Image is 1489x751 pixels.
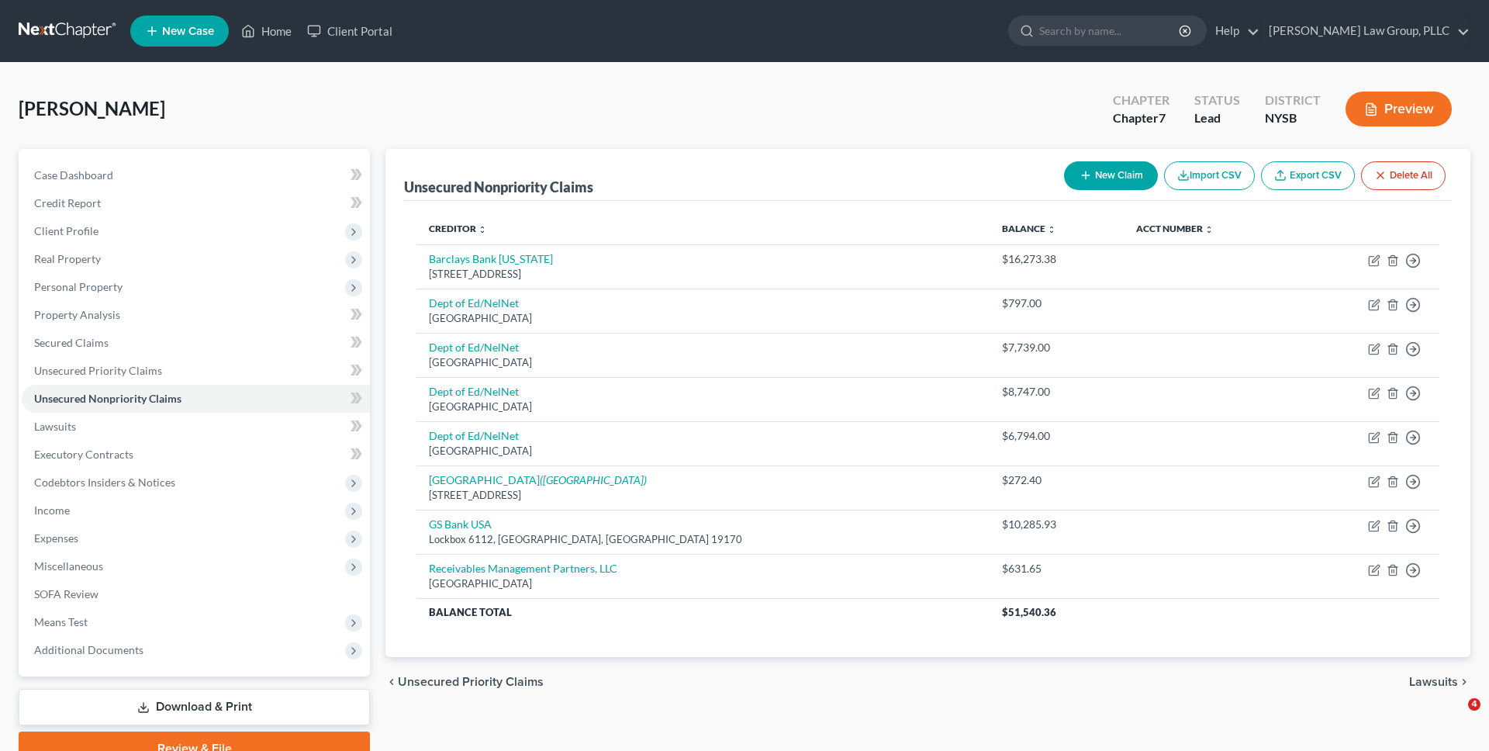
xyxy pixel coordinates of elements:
a: Unsecured Priority Claims [22,357,370,385]
iframe: Intercom live chat [1436,698,1473,735]
div: Unsecured Nonpriority Claims [404,178,593,196]
div: [STREET_ADDRESS] [429,488,977,503]
div: [STREET_ADDRESS] [429,267,977,282]
span: Real Property [34,252,101,265]
span: Case Dashboard [34,168,113,182]
a: Unsecured Nonpriority Claims [22,385,370,413]
i: unfold_more [1204,225,1214,234]
span: Means Test [34,615,88,628]
a: Creditor unfold_more [429,223,487,234]
th: Balance Total [416,598,990,626]
div: [GEOGRAPHIC_DATA] [429,400,977,414]
a: [PERSON_NAME] Law Group, PLLC [1261,17,1470,45]
div: Chapter [1113,109,1169,127]
a: Export CSV [1261,161,1355,190]
span: Lawsuits [1409,676,1458,688]
button: Lawsuits chevron_right [1409,676,1470,688]
div: $272.40 [1002,472,1111,488]
button: Preview [1346,92,1452,126]
span: Income [34,504,70,517]
i: chevron_left [385,676,398,688]
span: Lawsuits [34,420,76,433]
div: $16,273.38 [1002,251,1111,267]
button: Import CSV [1164,161,1255,190]
div: NYSB [1265,109,1321,127]
div: $797.00 [1002,296,1111,311]
span: Credit Report [34,196,101,209]
i: unfold_more [478,225,487,234]
a: Download & Print [19,689,370,725]
a: Receivables Management Partners, LLC [429,562,617,575]
span: New Case [162,26,214,37]
span: Secured Claims [34,336,109,349]
a: Dept of Ed/NelNet [429,341,519,354]
span: Codebtors Insiders & Notices [34,476,175,489]
div: Lead [1194,109,1240,127]
a: Barclays Bank [US_STATE] [429,252,553,265]
span: 4 [1468,698,1480,711]
span: Personal Property [34,280,123,293]
a: SOFA Review [22,580,370,608]
div: Chapter [1113,92,1169,109]
span: Unsecured Priority Claims [34,364,162,377]
span: 7 [1159,110,1166,125]
div: $7,739.00 [1002,340,1111,355]
div: [GEOGRAPHIC_DATA] [429,576,977,591]
div: $10,285.93 [1002,517,1111,532]
span: Executory Contracts [34,448,133,461]
a: Dept of Ed/NelNet [429,296,519,310]
a: Home [233,17,299,45]
a: Credit Report [22,189,370,217]
div: $631.65 [1002,561,1111,576]
a: Secured Claims [22,329,370,357]
button: chevron_left Unsecured Priority Claims [385,676,544,688]
input: Search by name... [1039,16,1181,45]
i: ([GEOGRAPHIC_DATA]) [540,473,647,486]
a: Help [1207,17,1259,45]
a: Case Dashboard [22,161,370,189]
a: Balance unfold_more [1002,223,1056,234]
span: SOFA Review [34,587,98,600]
span: Property Analysis [34,308,120,321]
div: [GEOGRAPHIC_DATA] [429,311,977,326]
a: Property Analysis [22,301,370,329]
span: Additional Documents [34,643,143,656]
div: Status [1194,92,1240,109]
div: [GEOGRAPHIC_DATA] [429,355,977,370]
i: chevron_right [1458,676,1470,688]
div: [GEOGRAPHIC_DATA] [429,444,977,459]
span: Expenses [34,531,78,545]
a: Client Portal [299,17,400,45]
a: [GEOGRAPHIC_DATA]([GEOGRAPHIC_DATA]) [429,473,647,486]
a: Lawsuits [22,413,370,441]
span: Miscellaneous [34,559,103,573]
span: Client Profile [34,224,98,237]
a: GS Bank USA [429,517,492,531]
span: [PERSON_NAME] [19,97,165,119]
button: New Claim [1064,161,1158,190]
span: Unsecured Nonpriority Claims [34,392,181,405]
a: Dept of Ed/NelNet [429,429,519,442]
i: unfold_more [1047,225,1056,234]
a: Acct Number unfold_more [1136,223,1214,234]
button: Delete All [1361,161,1446,190]
a: Dept of Ed/NelNet [429,385,519,398]
span: $51,540.36 [1002,606,1056,618]
div: $6,794.00 [1002,428,1111,444]
div: $8,747.00 [1002,384,1111,400]
a: Executory Contracts [22,441,370,469]
span: Unsecured Priority Claims [398,676,544,688]
div: Lockbox 6112, [GEOGRAPHIC_DATA], [GEOGRAPHIC_DATA] 19170 [429,532,977,547]
div: District [1265,92,1321,109]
